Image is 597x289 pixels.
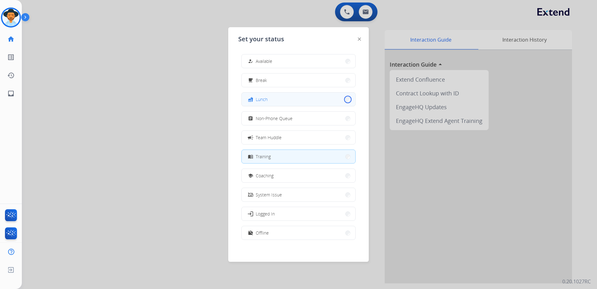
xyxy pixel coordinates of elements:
[256,115,293,122] span: Non-Phone Queue
[242,169,355,182] button: Coaching
[247,134,254,140] mat-icon: campaign
[7,35,15,43] mat-icon: home
[256,191,282,198] span: System Issue
[256,58,272,64] span: Available
[242,74,355,87] button: Break
[256,210,275,217] span: Logged In
[256,77,267,84] span: Break
[248,173,253,178] mat-icon: school
[248,192,253,197] mat-icon: phonelink_off
[7,53,15,61] mat-icon: list_alt
[248,97,253,102] mat-icon: fastfood
[242,112,355,125] button: Non-Phone Queue
[248,78,253,83] mat-icon: free_breakfast
[242,93,355,106] button: Lunch
[242,150,355,163] button: Training
[256,172,274,179] span: Coaching
[256,134,282,141] span: Team Huddle
[248,230,253,236] mat-icon: work_off
[2,9,20,26] img: avatar
[248,58,253,64] mat-icon: how_to_reg
[242,54,355,68] button: Available
[256,230,269,236] span: Offline
[358,38,361,41] img: close-button
[7,90,15,97] mat-icon: inbox
[242,131,355,144] button: Team Huddle
[242,226,355,240] button: Offline
[242,207,355,221] button: Logged In
[242,188,355,201] button: System Issue
[247,210,254,217] mat-icon: login
[256,96,268,103] span: Lunch
[562,278,591,285] p: 0.20.1027RC
[248,116,253,121] mat-icon: assignment
[248,154,253,159] mat-icon: menu_book
[238,35,284,43] span: Set your status
[256,153,271,160] span: Training
[7,72,15,79] mat-icon: history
